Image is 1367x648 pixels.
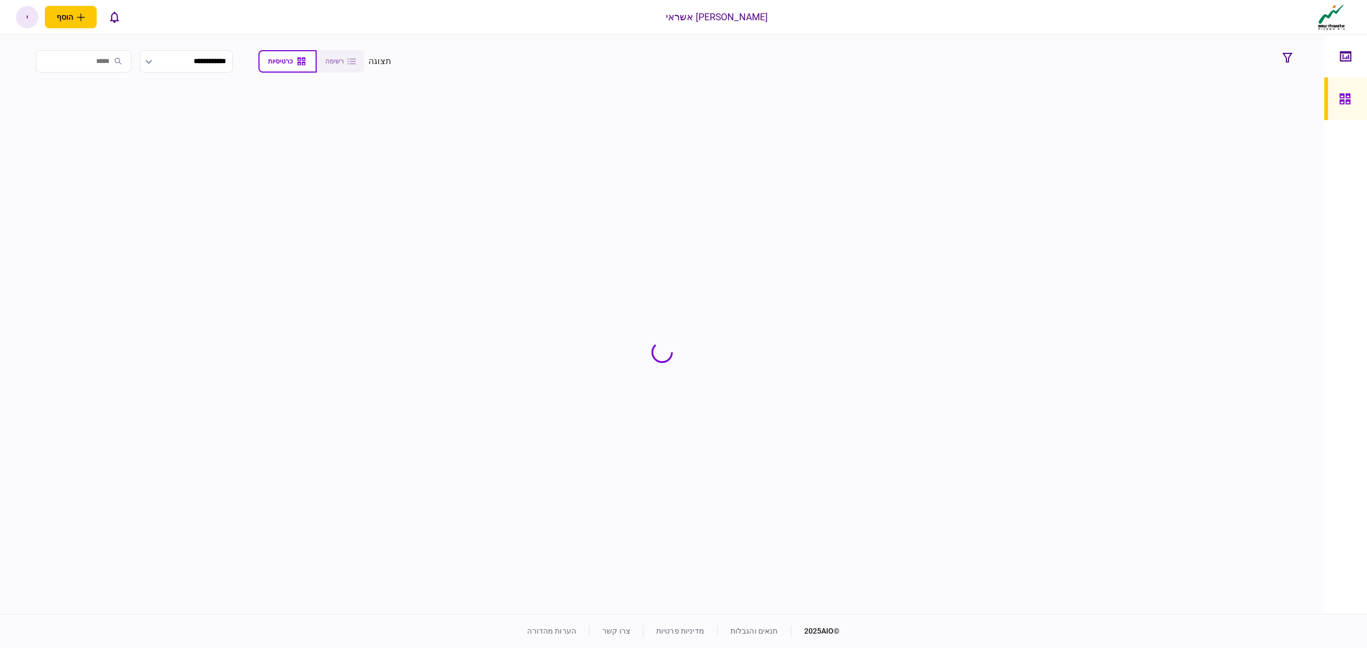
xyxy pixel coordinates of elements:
button: רשימה [317,50,364,73]
button: פתח תפריט להוספת לקוח [45,6,97,28]
div: [PERSON_NAME] אשראי [666,10,768,24]
button: פתח רשימת התראות [103,6,125,28]
a: הערות מהדורה [527,627,576,635]
div: © 2025 AIO [791,626,840,637]
button: כרטיסיות [258,50,317,73]
a: צרו קשר [602,627,630,635]
span: רשימה [325,58,344,65]
div: תצוגה [368,55,391,68]
img: client company logo [1316,4,1347,30]
button: י [16,6,38,28]
a: מדיניות פרטיות [656,627,704,635]
a: תנאים והגבלות [730,627,778,635]
span: כרטיסיות [268,58,293,65]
